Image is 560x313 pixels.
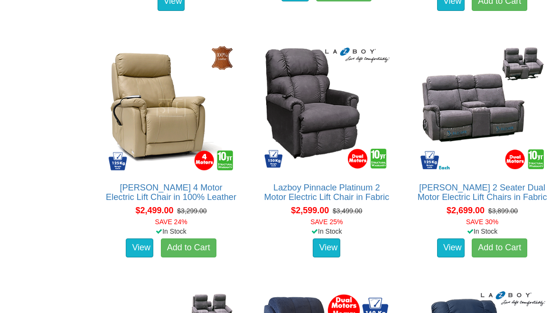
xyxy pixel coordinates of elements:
font: SAVE 25% [310,218,343,226]
a: View [313,238,340,257]
font: SAVE 30% [466,218,498,226]
div: In Stock [254,227,399,236]
a: [PERSON_NAME] 4 Motor Electric Lift Chair in 100% Leather [106,183,236,202]
span: $2,499.00 [135,206,173,215]
del: $3,899.00 [488,207,518,215]
img: Dalton 2 Seater Dual Motor Electric Lift Chairs in Fabric [417,42,548,173]
font: SAVE 24% [155,218,187,226]
div: In Stock [99,227,244,236]
a: View [437,238,465,257]
a: Add to Cart [472,238,527,257]
img: Lazboy Pinnacle Platinum 2 Motor Electric Lift Chair in Fabric [261,42,392,173]
a: [PERSON_NAME] 2 Seater Dual Motor Electric Lift Chairs in Fabric [418,183,547,202]
a: Add to Cart [161,238,216,257]
a: View [126,238,153,257]
del: $3,299.00 [177,207,206,215]
img: Dalton 4 Motor Electric Lift Chair in 100% Leather [106,42,237,173]
del: $3,499.00 [333,207,362,215]
span: $2,699.00 [447,206,485,215]
div: In Stock [410,227,555,236]
span: $2,599.00 [291,206,329,215]
a: Lazboy Pinnacle Platinum 2 Motor Electric Lift Chair in Fabric [264,183,389,202]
